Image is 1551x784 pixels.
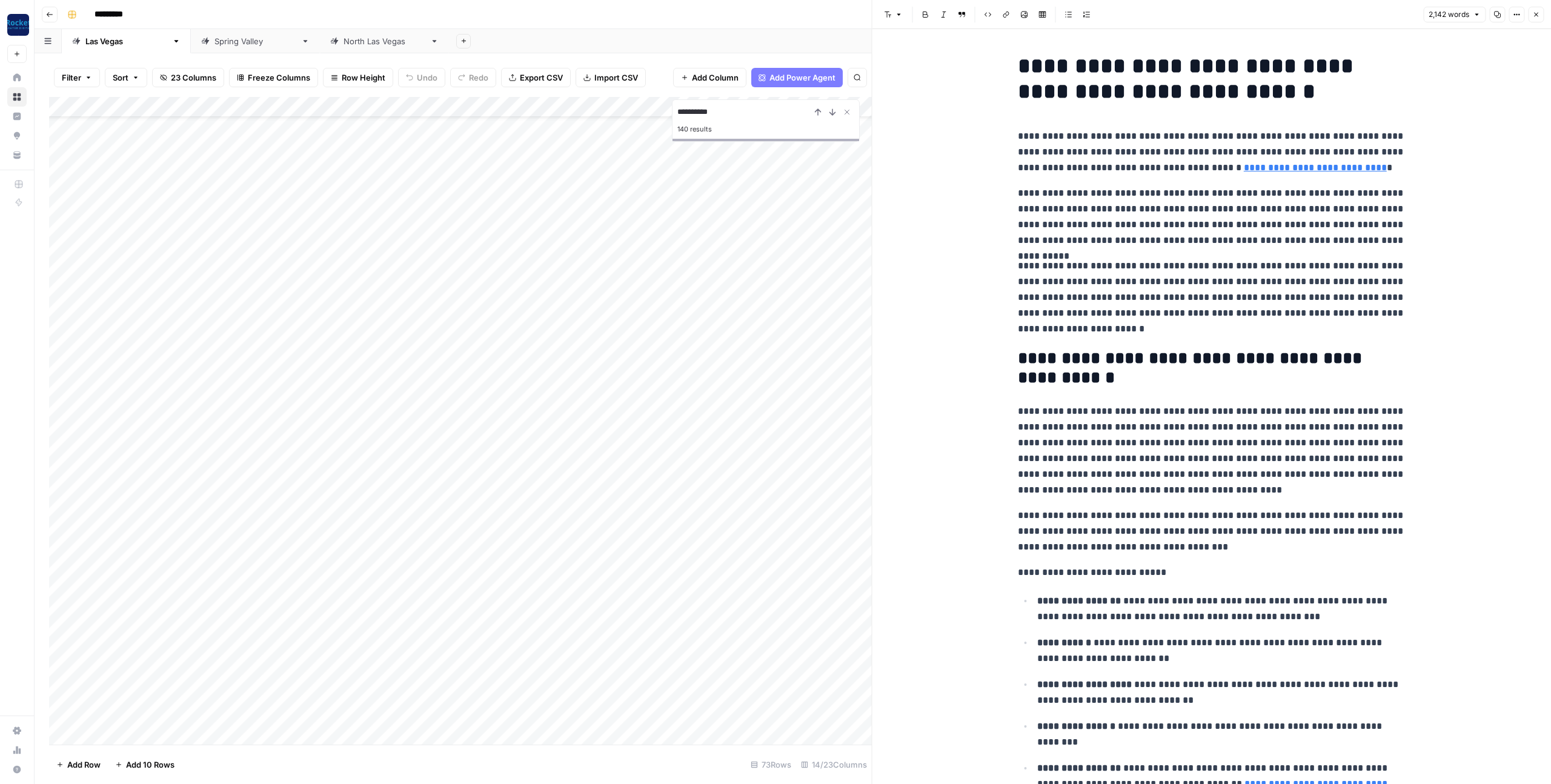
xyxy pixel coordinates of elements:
button: Import CSV [576,68,646,87]
img: Rocket Pilots Logo [7,14,29,36]
button: Export CSV [501,68,571,87]
span: Sort [113,71,128,84]
div: 73 Rows [746,755,796,774]
button: Undo [398,68,445,87]
span: Export CSV [520,71,563,84]
button: Add Column [673,68,746,87]
button: Next Result [825,105,840,119]
a: Settings [7,721,27,740]
span: Freeze Columns [248,71,310,84]
span: 2,142 words [1429,9,1469,20]
span: Undo [417,71,437,84]
div: [GEOGRAPHIC_DATA] [214,35,296,47]
button: 23 Columns [152,68,224,87]
span: Add 10 Rows [126,759,174,771]
span: Row Height [342,71,385,84]
button: Previous Result [811,105,825,119]
button: Close Search [840,105,854,119]
a: [GEOGRAPHIC_DATA] [191,29,320,53]
div: 14/23 Columns [796,755,872,774]
button: Add 10 Rows [108,755,182,774]
span: Redo [469,71,488,84]
button: Row Height [323,68,393,87]
a: Insights [7,107,27,126]
button: Workspace: Rocket Pilots [7,10,27,40]
button: Freeze Columns [229,68,318,87]
a: Home [7,68,27,87]
button: Filter [54,68,100,87]
span: Import CSV [594,71,638,84]
div: 140 results [677,122,854,136]
div: [GEOGRAPHIC_DATA] [85,35,167,47]
span: Add Power Agent [769,71,835,84]
span: 23 Columns [171,71,216,84]
div: [GEOGRAPHIC_DATA] [344,35,425,47]
a: Usage [7,740,27,760]
button: Sort [105,68,147,87]
a: [GEOGRAPHIC_DATA] [320,29,449,53]
button: Redo [450,68,496,87]
button: Add Row [49,755,108,774]
span: Add Row [67,759,101,771]
span: Filter [62,71,81,84]
a: Browse [7,87,27,107]
span: Add Column [692,71,739,84]
a: [GEOGRAPHIC_DATA] [62,29,191,53]
button: 2,142 words [1423,7,1486,22]
a: Your Data [7,145,27,165]
button: Add Power Agent [751,68,843,87]
a: Opportunities [7,126,27,145]
button: Help + Support [7,760,27,779]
